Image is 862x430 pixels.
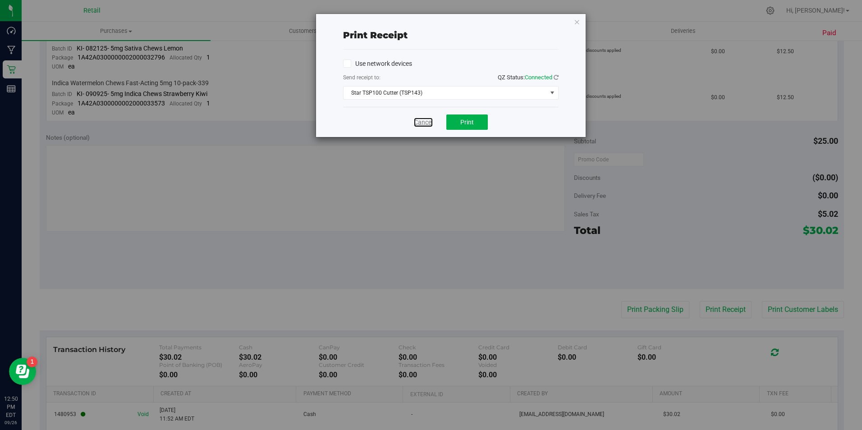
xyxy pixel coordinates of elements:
label: Use network devices [343,59,412,69]
span: QZ Status: [498,74,559,81]
a: Cancel [414,118,433,127]
span: Star TSP100 Cutter (TSP143) [344,87,547,99]
span: Connected [525,74,552,81]
button: Print [446,114,488,130]
span: Print receipt [343,30,408,41]
span: select [546,87,558,99]
span: Print [460,119,474,126]
iframe: Resource center [9,358,36,385]
label: Send receipt to: [343,73,381,82]
iframe: Resource center unread badge [27,357,37,367]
